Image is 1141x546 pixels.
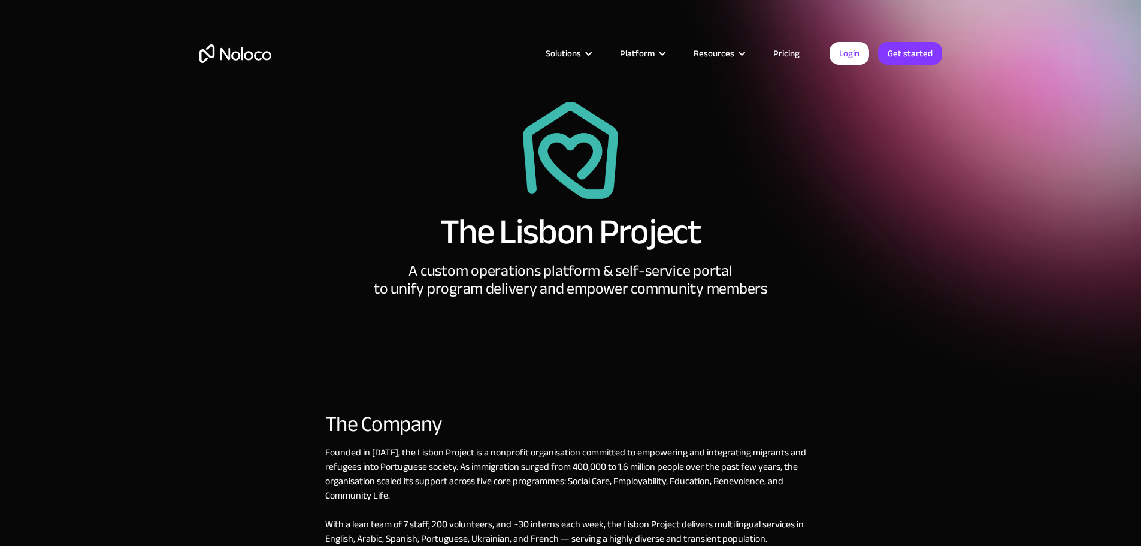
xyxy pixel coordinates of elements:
div: Solutions [531,46,605,61]
div: Resources [694,46,734,61]
div: The Company [325,412,816,436]
div: Solutions [546,46,581,61]
a: Get started [878,42,942,65]
div: Platform [620,46,655,61]
div: Resources [679,46,758,61]
div: A custom operations platform & self-service portal to unify program delivery and empower communit... [374,262,767,298]
a: Pricing [758,46,815,61]
a: Login [830,42,869,65]
a: home [199,44,271,63]
div: Platform [605,46,679,61]
h1: The Lisbon Project [440,214,701,250]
